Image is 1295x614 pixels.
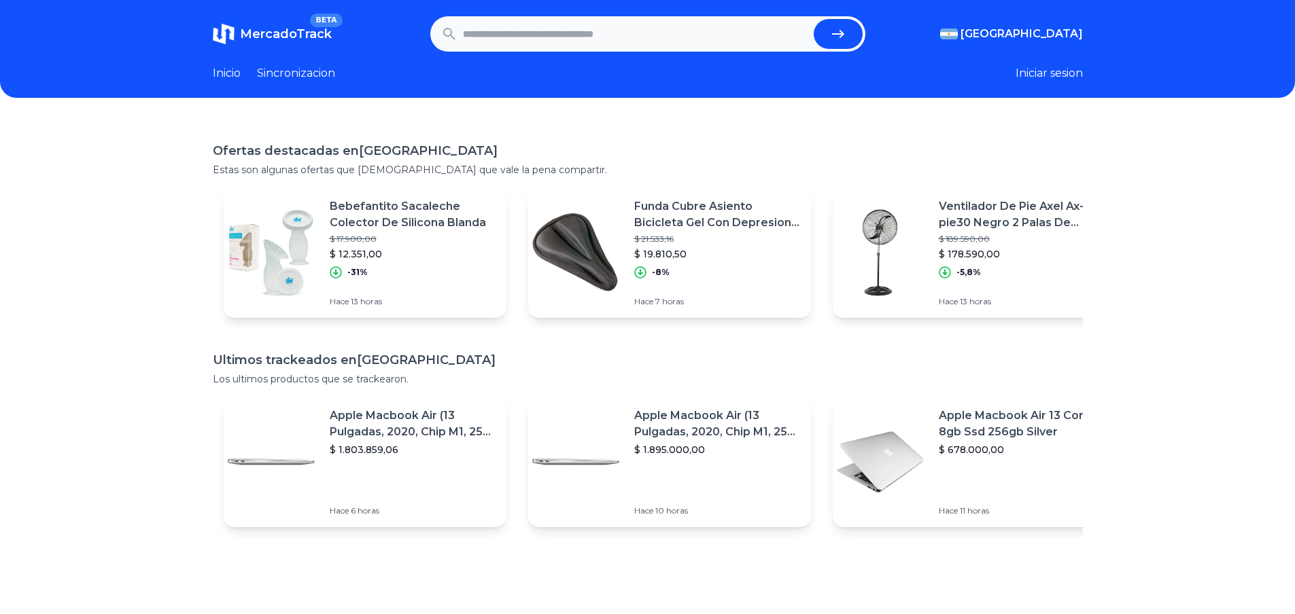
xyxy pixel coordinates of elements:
[213,23,235,45] img: MercadoTrack
[939,234,1105,245] p: $ 189.590,00
[940,29,958,39] img: Argentina
[528,397,811,527] a: Featured imageApple Macbook Air (13 Pulgadas, 2020, Chip M1, 256 Gb De Ssd, 8 Gb De Ram) - Plata$...
[224,205,319,300] img: Featured image
[634,234,800,245] p: $ 21.533,16
[833,205,928,300] img: Featured image
[330,505,496,516] p: Hace 6 horas
[330,198,496,231] p: Bebefantito Sacaleche Colector De Silicona Blanda
[956,267,981,278] p: -5,8%
[213,350,1083,369] h1: Ultimos trackeados en [GEOGRAPHIC_DATA]
[528,414,623,509] img: Featured image
[330,247,496,261] p: $ 12.351,00
[528,205,623,300] img: Featured image
[330,443,496,456] p: $ 1.803.859,06
[634,247,800,261] p: $ 19.810,50
[634,443,800,456] p: $ 1.895.000,00
[833,414,928,509] img: Featured image
[833,187,1116,318] a: Featured imageVentilador De Pie Axel Ax-pie30 Negro 2 Palas De Metal 30$ 189.590,00$ 178.590,00-5...
[310,14,342,27] span: BETA
[213,372,1083,386] p: Los ultimos productos que se trackearon.
[213,65,241,82] a: Inicio
[634,408,800,440] p: Apple Macbook Air (13 Pulgadas, 2020, Chip M1, 256 Gb De Ssd, 8 Gb De Ram) - Plata
[939,443,1105,456] p: $ 678.000,00
[213,141,1083,160] h1: Ofertas destacadas en [GEOGRAPHIC_DATA]
[939,296,1105,307] p: Hace 13 horas
[330,234,496,245] p: $ 17.900,00
[330,408,496,440] p: Apple Macbook Air (13 Pulgadas, 2020, Chip M1, 256 Gb De Ssd, 8 Gb De Ram) - Plata
[961,26,1083,42] span: [GEOGRAPHIC_DATA]
[939,198,1105,231] p: Ventilador De Pie Axel Ax-pie30 Negro 2 Palas De Metal 30
[634,198,800,231] p: Funda Cubre Asiento Bicicleta Gel Con Depresion- Racer Bikes
[634,296,800,307] p: Hace 7 horas
[240,26,332,41] span: MercadoTrack
[224,397,506,527] a: Featured imageApple Macbook Air (13 Pulgadas, 2020, Chip M1, 256 Gb De Ssd, 8 Gb De Ram) - Plata$...
[330,296,496,307] p: Hace 13 horas
[652,267,670,278] p: -8%
[1016,65,1083,82] button: Iniciar sesion
[939,505,1105,516] p: Hace 11 horas
[213,23,332,45] a: MercadoTrackBETA
[939,247,1105,261] p: $ 178.590,00
[347,267,368,278] p: -31%
[213,163,1083,177] p: Estas son algunas ofertas que [DEMOGRAPHIC_DATA] que vale la pena compartir.
[634,505,800,516] p: Hace 10 horas
[528,187,811,318] a: Featured imageFunda Cubre Asiento Bicicleta Gel Con Depresion- Racer Bikes$ 21.533,16$ 19.810,50-...
[224,187,506,318] a: Featured imageBebefantito Sacaleche Colector De Silicona Blanda$ 17.900,00$ 12.351,00-31%Hace 13 ...
[939,408,1105,440] p: Apple Macbook Air 13 Core I5 8gb Ssd 256gb Silver
[833,397,1116,527] a: Featured imageApple Macbook Air 13 Core I5 8gb Ssd 256gb Silver$ 678.000,00Hace 11 horas
[224,414,319,509] img: Featured image
[257,65,335,82] a: Sincronizacion
[940,26,1083,42] button: [GEOGRAPHIC_DATA]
